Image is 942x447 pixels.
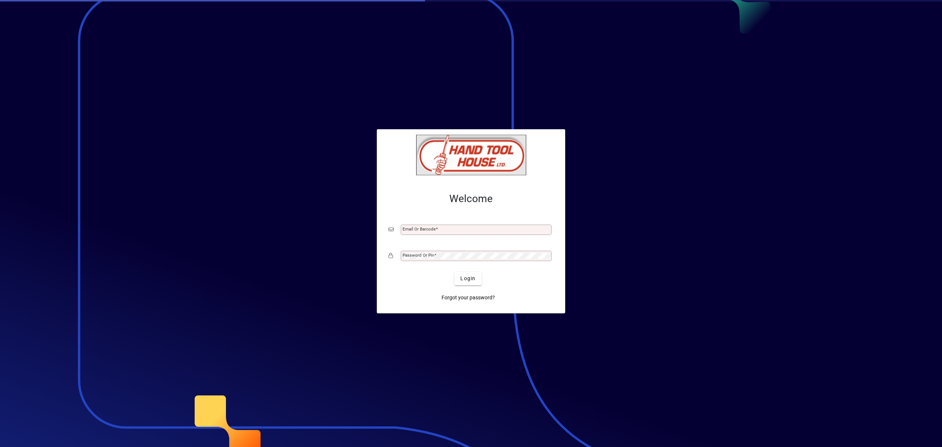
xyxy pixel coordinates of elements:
mat-label: Password or Pin [403,253,434,258]
h2: Welcome [389,193,553,205]
span: Login [460,275,475,282]
mat-label: Email or Barcode [403,226,436,232]
a: Forgot your password? [439,291,498,305]
button: Login [454,272,481,285]
span: Forgot your password? [442,294,495,302]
